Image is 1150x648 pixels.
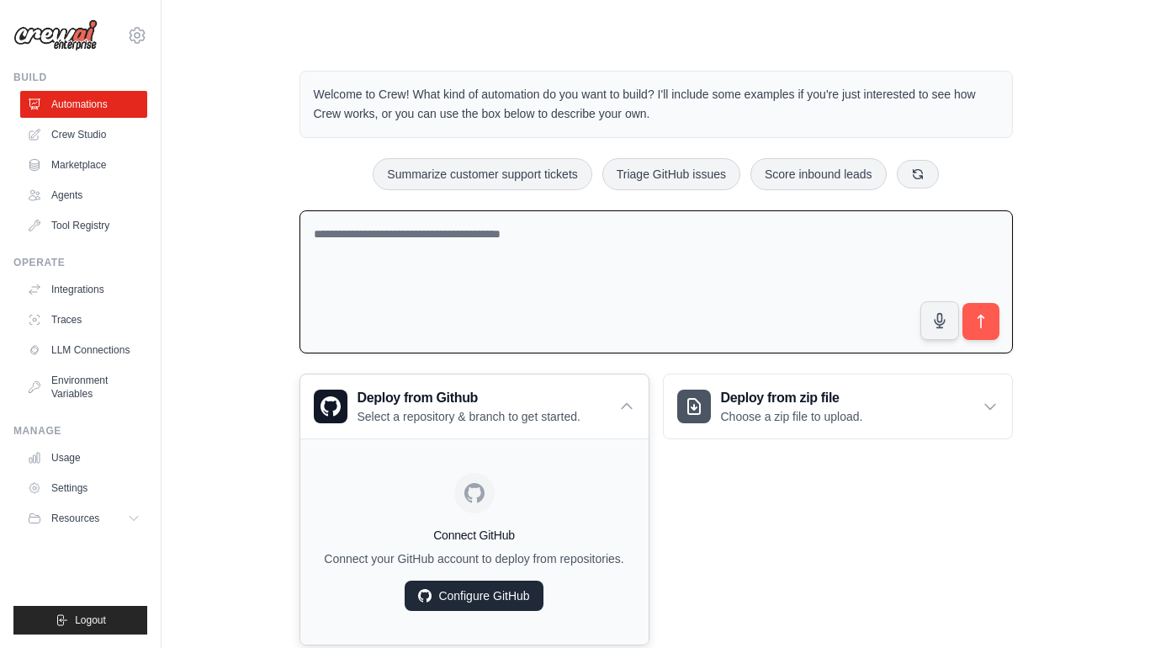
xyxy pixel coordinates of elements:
[602,158,740,190] button: Triage GitHub issues
[721,388,863,408] h3: Deploy from zip file
[314,85,999,124] p: Welcome to Crew! What kind of automation do you want to build? I'll include some examples if you'...
[20,505,147,532] button: Resources
[373,158,591,190] button: Summarize customer support tickets
[75,613,106,627] span: Logout
[20,337,147,364] a: LLM Connections
[314,527,635,544] h4: Connect GitHub
[20,212,147,239] a: Tool Registry
[13,424,147,438] div: Manage
[1066,567,1150,648] iframe: Chat Widget
[13,606,147,635] button: Logout
[20,151,147,178] a: Marketplace
[20,475,147,502] a: Settings
[13,19,98,51] img: Logo
[20,121,147,148] a: Crew Studio
[51,512,99,525] span: Resources
[20,367,147,407] a: Environment Variables
[405,581,543,611] a: Configure GitHub
[20,306,147,333] a: Traces
[358,408,580,425] p: Select a repository & branch to get started.
[358,388,580,408] h3: Deploy from Github
[20,182,147,209] a: Agents
[13,71,147,84] div: Build
[20,276,147,303] a: Integrations
[721,408,863,425] p: Choose a zip file to upload.
[20,444,147,471] a: Usage
[314,550,635,567] p: Connect your GitHub account to deploy from repositories.
[13,256,147,269] div: Operate
[750,158,887,190] button: Score inbound leads
[20,91,147,118] a: Automations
